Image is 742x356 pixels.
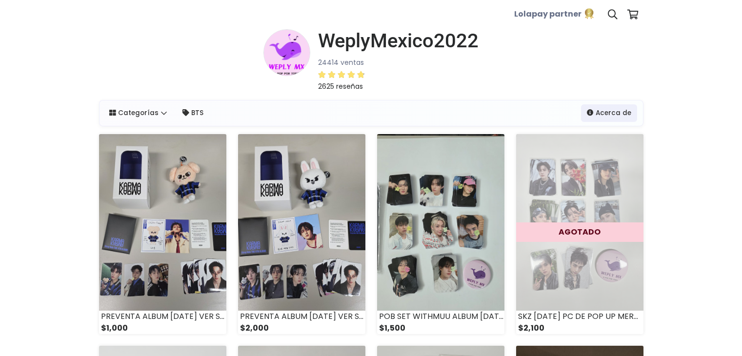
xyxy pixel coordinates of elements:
[516,134,643,334] a: AGOTADO SKZ [DATE] PC DE POP UP MERCH SET DE 8 $2,100
[238,322,365,334] div: $2,000
[238,311,365,322] div: PREVENTA ALBUM [DATE] VER SKZOO
[516,222,643,242] div: AGOTADO
[103,104,173,122] a: Categorías
[377,322,504,334] div: $1,500
[318,81,363,91] small: 2625 reseñas
[377,134,504,334] a: POB SET WITHMUU ALBUM [DATE] SKZ $1,500
[238,134,365,334] a: PREVENTA ALBUM [DATE] VER SKZOO $2,000
[581,104,637,122] a: Acerca de
[377,134,504,311] img: small_1756106322993.jpeg
[516,311,643,322] div: SKZ [DATE] PC DE POP UP MERCH SET DE 8
[516,134,643,311] img: small_1756046218302.jpeg
[263,29,310,76] img: small.png
[318,58,364,67] small: 24414 ventas
[238,134,365,311] img: small_1756942530281.jpeg
[177,104,209,122] a: BTS
[318,29,479,53] h1: WeplyMexico2022
[310,29,479,53] a: WeplyMexico2022
[514,9,582,20] b: Lolapay partner
[99,134,226,311] img: small_1756942682874.jpeg
[99,134,226,334] a: PREVENTA ALBUM [DATE] VER SKZOO PUPPYM O FOXLY O DWAKI $1,000
[583,8,595,20] img: Lolapay partner
[99,311,226,322] div: PREVENTA ALBUM [DATE] VER SKZOO PUPPYM O FOXLY O DWAKI
[377,311,504,322] div: POB SET WITHMUU ALBUM [DATE] SKZ
[318,68,479,92] a: 2625 reseñas
[99,322,226,334] div: $1,000
[318,69,365,80] div: 4.85 / 5
[516,322,643,334] div: $2,100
